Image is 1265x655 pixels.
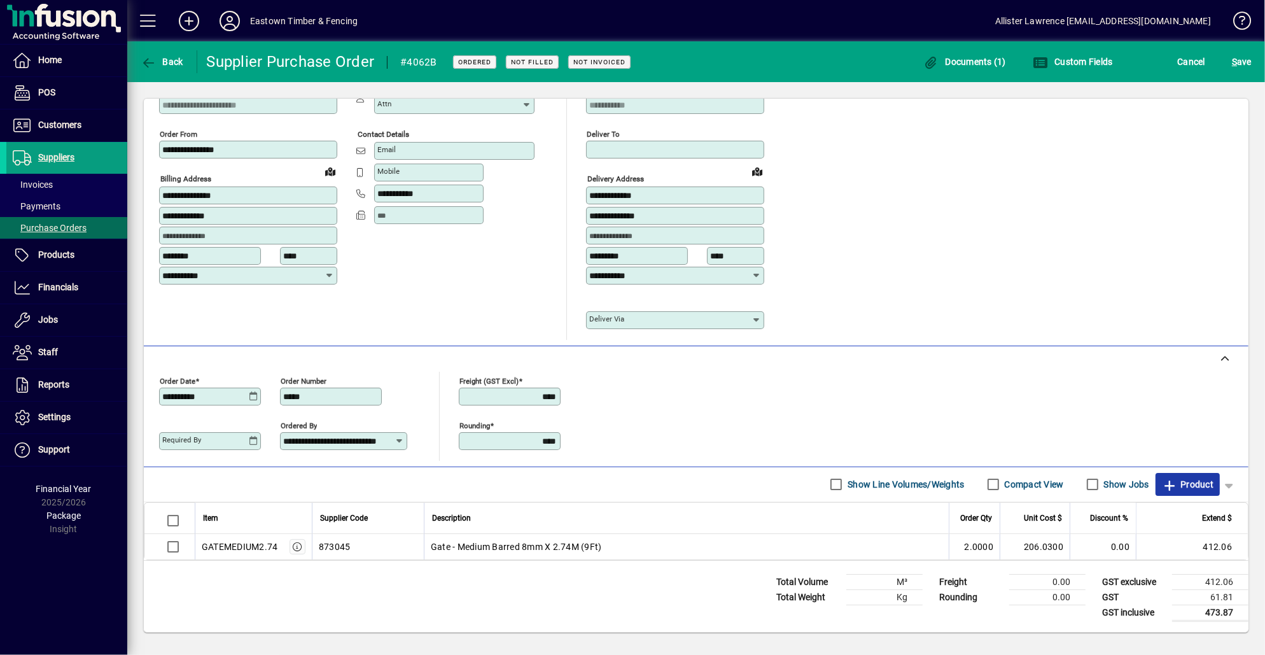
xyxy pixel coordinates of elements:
[458,58,491,66] span: Ordered
[38,152,74,162] span: Suppliers
[1024,511,1062,525] span: Unit Cost $
[312,534,424,560] td: 873045
[1009,574,1086,589] td: 0.00
[1101,478,1149,491] label: Show Jobs
[1000,534,1070,560] td: 206.0300
[1136,534,1248,560] td: 412.06
[36,484,92,494] span: Financial Year
[141,57,183,67] span: Back
[207,52,375,72] div: Supplier Purchase Order
[6,45,127,76] a: Home
[38,347,58,357] span: Staff
[320,161,340,181] a: View on map
[1090,511,1128,525] span: Discount %
[1172,605,1248,621] td: 473.87
[137,50,186,73] button: Back
[1178,52,1206,72] span: Cancel
[6,369,127,401] a: Reports
[511,58,554,66] span: Not Filled
[250,11,358,31] div: Eastown Timber & Fencing
[13,223,87,233] span: Purchase Orders
[6,195,127,217] a: Payments
[377,167,400,176] mat-label: Mobile
[1096,605,1172,621] td: GST inclusive
[6,239,127,271] a: Products
[933,574,1009,589] td: Freight
[203,511,218,525] span: Item
[846,589,923,605] td: Kg
[6,174,127,195] a: Invoices
[995,11,1211,31] div: Allister Lawrence [EMAIL_ADDRESS][DOMAIN_NAME]
[432,511,471,525] span: Description
[38,379,69,390] span: Reports
[38,412,71,422] span: Settings
[13,201,60,211] span: Payments
[38,250,74,260] span: Products
[127,50,197,73] app-page-header-button: Back
[6,217,127,239] a: Purchase Orders
[459,376,519,385] mat-label: Freight (GST excl)
[38,314,58,325] span: Jobs
[1175,50,1209,73] button: Cancel
[770,574,846,589] td: Total Volume
[6,109,127,141] a: Customers
[1224,3,1249,44] a: Knowledge Base
[6,434,127,466] a: Support
[949,534,1000,560] td: 2.0000
[377,99,391,108] mat-label: Attn
[747,161,767,181] a: View on map
[6,272,127,304] a: Financials
[1172,574,1248,589] td: 412.06
[1009,589,1086,605] td: 0.00
[209,10,250,32] button: Profile
[1002,478,1064,491] label: Compact View
[320,511,368,525] span: Supplier Code
[459,421,490,430] mat-label: Rounding
[281,376,326,385] mat-label: Order number
[960,511,992,525] span: Order Qty
[400,52,437,73] div: #4062B
[1156,473,1220,496] button: Product
[1162,474,1213,495] span: Product
[38,282,78,292] span: Financials
[6,77,127,109] a: POS
[1229,50,1255,73] button: Save
[923,57,1006,67] span: Documents (1)
[1172,589,1248,605] td: 61.81
[46,511,81,521] span: Package
[6,304,127,336] a: Jobs
[846,574,923,589] td: M³
[281,421,317,430] mat-label: Ordered by
[770,589,846,605] td: Total Weight
[13,180,53,190] span: Invoices
[162,435,201,444] mat-label: Required by
[377,145,396,154] mat-label: Email
[1033,57,1113,67] span: Custom Fields
[38,55,62,65] span: Home
[920,50,1009,73] button: Documents (1)
[587,130,620,139] mat-label: Deliver To
[1232,52,1252,72] span: ave
[1202,511,1232,525] span: Extend $
[1232,57,1237,67] span: S
[845,478,964,491] label: Show Line Volumes/Weights
[38,444,70,454] span: Support
[38,120,81,130] span: Customers
[1096,574,1172,589] td: GST exclusive
[589,314,624,323] mat-label: Deliver via
[38,87,55,97] span: POS
[1070,534,1136,560] td: 0.00
[160,376,195,385] mat-label: Order date
[1096,589,1172,605] td: GST
[160,130,197,139] mat-label: Order from
[169,10,209,32] button: Add
[431,540,602,553] span: Gate - Medium Barred 8mm X 2.74M (9Ft)
[933,589,1009,605] td: Rounding
[1030,50,1116,73] button: Custom Fields
[573,58,626,66] span: Not Invoiced
[202,540,278,553] div: GATEMEDIUM2.74
[6,402,127,433] a: Settings
[6,337,127,369] a: Staff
